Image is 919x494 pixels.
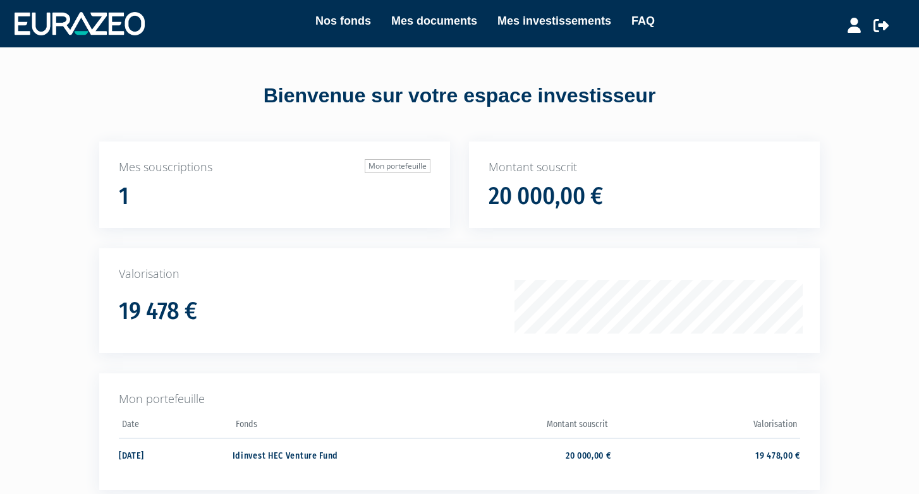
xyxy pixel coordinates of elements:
th: Date [119,415,233,438]
th: Fonds [233,415,422,438]
h1: 1 [119,183,129,210]
h1: 19 478 € [119,298,197,325]
a: Mon portefeuille [365,159,430,173]
a: Mes documents [391,12,477,30]
div: Bienvenue sur votre espace investisseur [71,81,848,111]
h1: 20 000,00 € [489,183,603,210]
img: 1732889491-logotype_eurazeo_blanc_rvb.png [15,12,145,35]
p: Mes souscriptions [119,159,430,176]
a: Nos fonds [315,12,371,30]
td: [DATE] [119,438,233,471]
th: Montant souscrit [422,415,611,438]
a: FAQ [631,12,655,30]
a: Mes investissements [497,12,611,30]
td: 19 478,00 € [611,438,800,471]
th: Valorisation [611,415,800,438]
td: Idinvest HEC Venture Fund [233,438,422,471]
td: 20 000,00 € [422,438,611,471]
p: Valorisation [119,266,800,282]
p: Mon portefeuille [119,391,800,407]
p: Montant souscrit [489,159,800,176]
